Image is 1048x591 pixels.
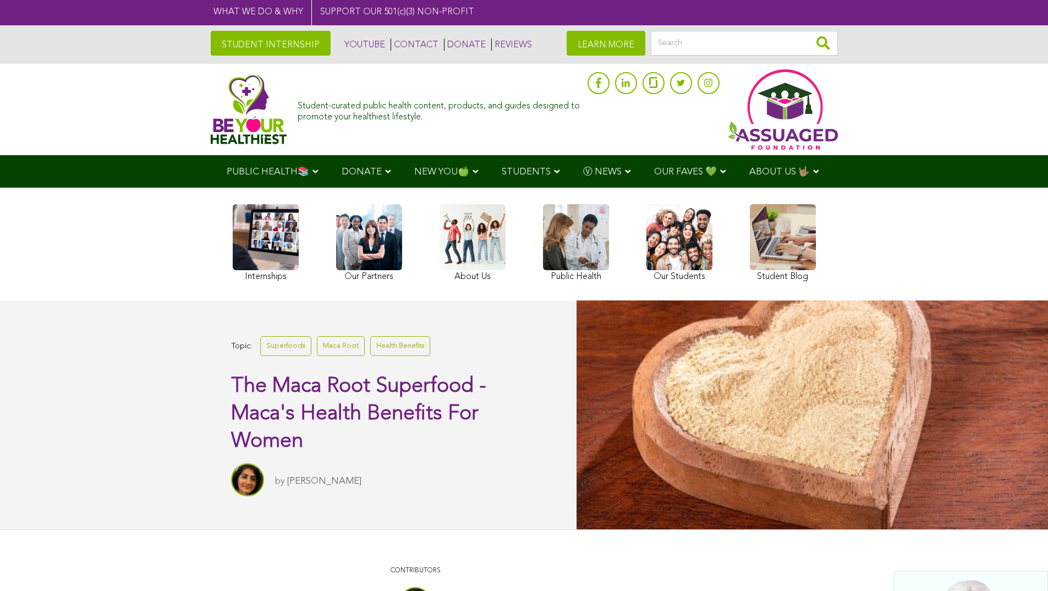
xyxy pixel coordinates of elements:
span: Ⓥ NEWS [583,167,622,177]
span: by [275,477,285,486]
span: DONATE [342,167,382,177]
a: Health Benefits [370,336,430,355]
span: PUBLIC HEALTH📚 [227,167,309,177]
input: Search [651,31,838,56]
img: Assuaged App [728,69,838,150]
img: Sitara Darvish [231,463,264,496]
a: CONTACT [391,39,438,51]
iframe: Chat Widget [993,538,1048,591]
p: CONTRIBUTORS [237,566,594,576]
div: Student-curated public health content, products, and guides designed to promote your healthiest l... [298,96,581,122]
span: OUR FAVES 💚 [654,167,717,177]
a: [PERSON_NAME] [287,477,361,486]
img: glassdoor [649,77,657,88]
a: STUDENT INTERNSHIP [211,31,331,56]
span: STUDENTS [502,167,551,177]
a: REVIEWS [491,39,532,51]
span: The Maca Root Superfood - Maca's Health Benefits For Women [231,376,486,452]
span: Topic: [231,339,252,354]
img: Assuaged [211,74,287,144]
a: Maca Root [317,336,365,355]
span: NEW YOU🍏 [414,167,469,177]
a: LEARN MORE [567,31,645,56]
div: Navigation Menu [211,155,838,188]
a: DONATE [444,39,486,51]
span: ABOUT US 🤟🏽 [749,167,810,177]
a: Superfoods [260,336,311,355]
a: YOUTUBE [342,39,385,51]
